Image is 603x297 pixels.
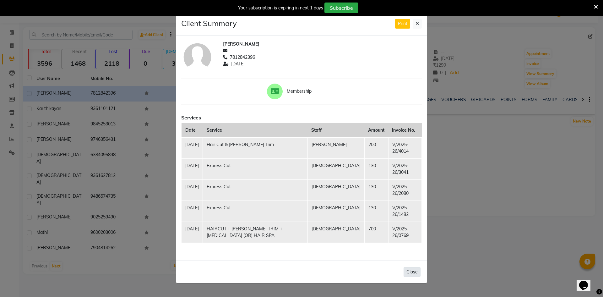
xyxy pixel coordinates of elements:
th: Date [182,123,203,138]
span: [DATE] [231,61,245,67]
span: [PERSON_NAME] [223,41,259,47]
td: V/2025-26/0769 [388,222,421,243]
button: Print [395,19,410,29]
td: HAIRCUT + [PERSON_NAME] TRIM + [MEDICAL_DATA] (OR) HAIR SPA [203,222,308,243]
td: V/2025-26/2080 [388,179,421,201]
th: Staff [307,123,364,138]
th: Amount [364,123,388,138]
span: 7812842396 [230,54,255,61]
h6: Services [181,115,422,121]
h4: Client Summary [181,19,237,28]
td: [DATE] [182,222,203,243]
th: Service [203,123,308,138]
td: [DEMOGRAPHIC_DATA] [307,222,364,243]
iframe: chat widget [577,272,597,291]
td: 700 [364,222,388,243]
td: [DATE] [182,137,203,158]
td: 200 [364,137,388,158]
td: [PERSON_NAME] [307,137,364,158]
div: Your subscription is expiring in next 1 days [238,5,323,11]
td: [DEMOGRAPHIC_DATA] [307,179,364,201]
td: 130 [364,201,388,222]
span: Membership [287,88,336,95]
th: Invoice No. [388,123,421,138]
td: [DATE] [182,179,203,201]
td: [DATE] [182,158,203,179]
td: V/2025-26/1482 [388,201,421,222]
button: Close [404,267,421,277]
td: V/2025-26/4014 [388,137,421,158]
td: 130 [364,179,388,201]
td: Express Cut [203,158,308,179]
td: Express Cut [203,179,308,201]
td: [DEMOGRAPHIC_DATA] [307,201,364,222]
td: 130 [364,158,388,179]
td: V/2025-26/3041 [388,158,421,179]
td: Hair Cut & [PERSON_NAME] Trim [203,137,308,158]
button: Subscribe [324,3,358,13]
td: [DEMOGRAPHIC_DATA] [307,158,364,179]
td: Express Cut [203,201,308,222]
td: [DATE] [182,201,203,222]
